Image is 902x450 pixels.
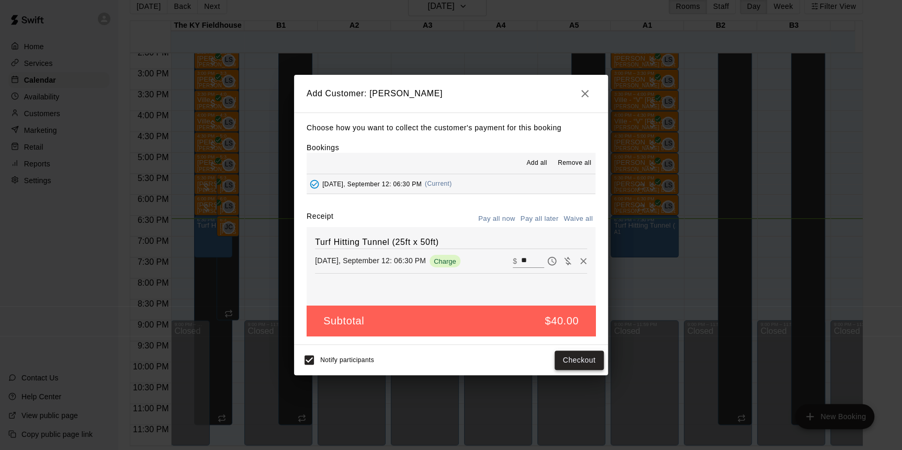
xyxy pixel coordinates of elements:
span: Pay later [544,256,560,265]
span: Charge [430,257,460,265]
span: Add all [526,158,547,168]
button: Pay all later [518,211,561,227]
span: Remove all [558,158,591,168]
span: (Current) [425,180,452,187]
h5: Subtotal [323,314,364,328]
button: Added - Collect Payment [307,176,322,192]
span: [DATE], September 12: 06:30 PM [322,180,422,187]
h6: Turf Hitting Tunnel (25ft x 50ft) [315,235,587,249]
button: Checkout [555,351,604,370]
span: Waive payment [560,256,576,265]
button: Remove [576,253,591,269]
button: Remove all [554,155,595,172]
button: Add all [520,155,554,172]
p: $ [513,256,517,266]
p: Choose how you want to collect the customer's payment for this booking [307,121,595,134]
p: [DATE], September 12: 06:30 PM [315,255,426,266]
h2: Add Customer: [PERSON_NAME] [294,75,608,113]
h5: $40.00 [545,314,579,328]
button: Pay all now [476,211,518,227]
label: Receipt [307,211,333,227]
button: Added - Collect Payment[DATE], September 12: 06:30 PM(Current) [307,174,595,194]
button: Waive all [561,211,595,227]
span: Notify participants [320,357,374,364]
label: Bookings [307,143,339,152]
